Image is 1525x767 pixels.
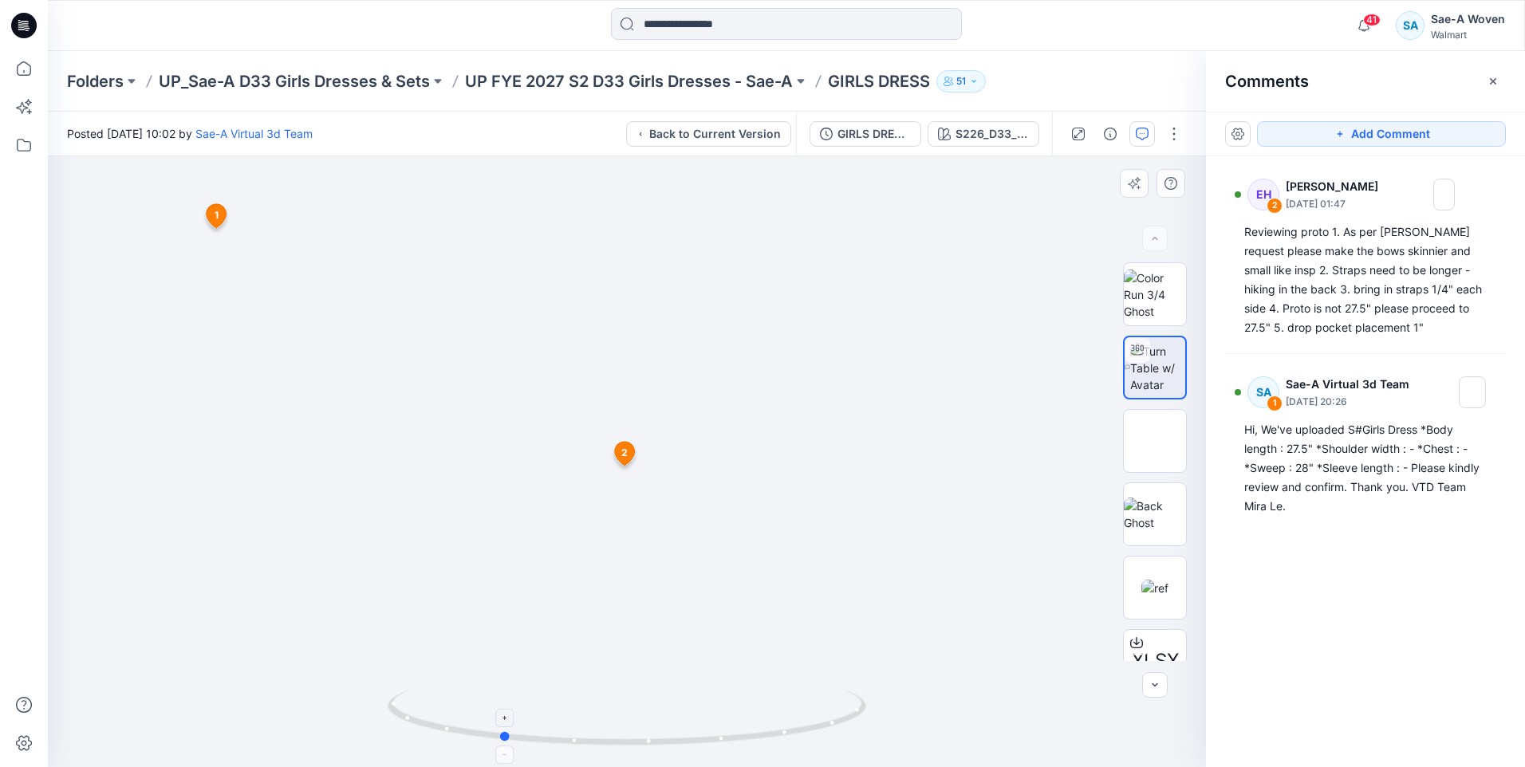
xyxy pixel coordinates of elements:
[1257,121,1506,147] button: Add Comment
[1267,395,1283,411] div: 1
[956,73,966,90] p: 51
[810,121,921,147] button: GIRLS DRESS_FULL COLORWAYS
[1124,498,1186,531] img: Back Ghost
[626,121,791,147] button: Back to Current Version
[828,70,930,92] p: GIRLS DRESS
[1244,420,1487,516] div: Hi, We've uploaded S#Girls Dress *Body length : 27.5" *Shoulder width : - *Chest : - *Sweep : 28"...
[67,70,124,92] a: Folders
[936,70,986,92] button: 51
[1286,177,1389,196] p: [PERSON_NAME]
[1244,222,1487,337] div: Reviewing proto 1. As per [PERSON_NAME] request please make the bows skinnier and small like insp...
[465,70,793,92] a: UP FYE 2027 S2 D33 Girls Dresses - Sae-A
[1396,11,1425,40] div: SA
[1267,198,1283,214] div: 2
[1225,72,1309,91] h2: Comments
[1286,196,1389,212] p: [DATE] 01:47
[67,125,313,142] span: Posted [DATE] 10:02 by
[1141,580,1168,596] img: ref
[1247,376,1279,408] div: SA
[1097,121,1123,147] button: Details
[1247,179,1279,210] div: EH
[1132,647,1179,675] span: XLSX
[159,70,430,92] a: UP_Sae-A D33 Girls Dresses & Sets
[1286,375,1414,394] p: Sae-A Virtual 3d Team
[1431,10,1505,29] div: Sae-A Woven
[1130,343,1185,393] img: Turn Table w/ Avatar
[837,125,911,143] div: GIRLS DRESS_FULL COLORWAYS
[956,125,1029,143] div: S226_D33_WN_AOP_23
[195,127,313,140] a: Sae-A Virtual 3d Team
[1363,14,1381,26] span: 41
[928,121,1039,147] button: S226_D33_WN_AOP_23
[1286,394,1414,410] p: [DATE] 20:26
[1124,269,1186,320] img: Color Run 3/4 Ghost
[1431,29,1505,41] div: Walmart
